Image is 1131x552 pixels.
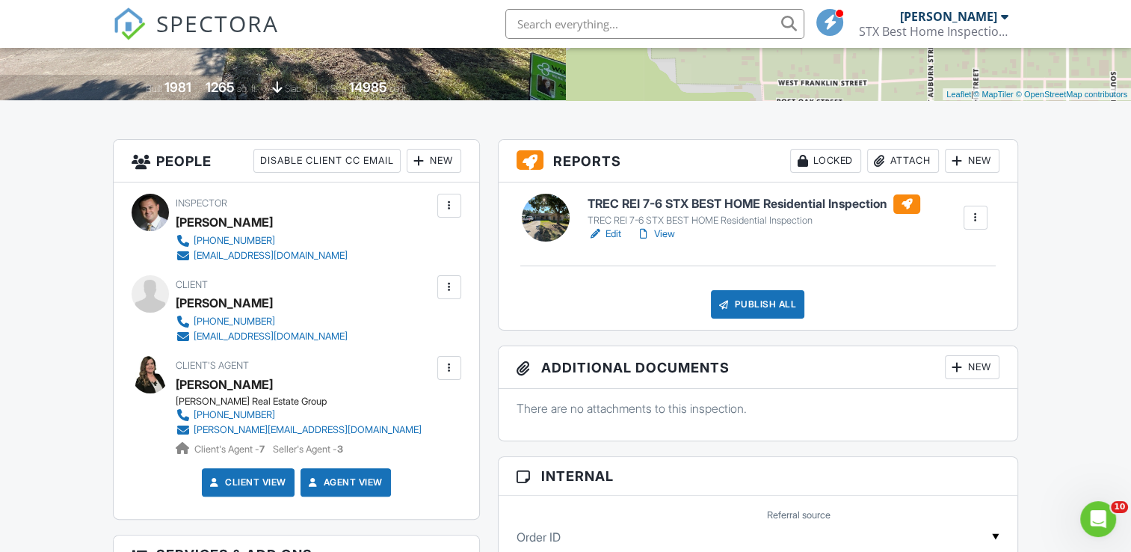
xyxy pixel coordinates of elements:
[194,424,422,436] div: [PERSON_NAME][EMAIL_ADDRESS][DOMAIN_NAME]
[499,346,1017,389] h3: Additional Documents
[1016,90,1127,99] a: © OpenStreetMap contributors
[176,233,348,248] a: [PHONE_NUMBER]
[259,444,265,455] strong: 7
[588,194,920,227] a: TREC REI 7-6 STX BEST HOME Residential Inspection TREC REI 7-6 STX BEST HOME Residential Inspection
[505,9,804,39] input: Search everything...
[146,83,162,94] span: Built
[389,83,408,94] span: sq.ft.
[176,408,422,423] a: [PHONE_NUMBER]
[176,396,434,408] div: [PERSON_NAME] Real Estate Group
[407,149,461,173] div: New
[349,79,387,95] div: 14985
[207,475,286,490] a: Client View
[946,90,971,99] a: Leaflet
[176,423,422,438] a: [PERSON_NAME][EMAIL_ADDRESS][DOMAIN_NAME]
[206,79,235,95] div: 1265
[517,529,561,545] label: Order ID
[176,248,348,263] a: [EMAIL_ADDRESS][DOMAIN_NAME]
[176,360,249,371] span: Client's Agent
[176,292,273,314] div: [PERSON_NAME]
[859,24,1008,39] div: STX Best Home Inspections, PLLC
[1111,501,1128,513] span: 10
[194,444,267,455] span: Client's Agent -
[1080,501,1116,537] iframe: Intercom live chat
[973,90,1014,99] a: © MapTiler
[156,7,279,39] span: SPECTORA
[315,83,347,94] span: Lot Size
[711,290,804,319] div: Publish All
[588,194,920,214] h6: TREC REI 7-6 STX BEST HOME Residential Inspection
[499,457,1017,496] h3: Internal
[588,227,621,242] a: Edit
[499,140,1017,183] h3: Reports
[194,409,275,421] div: [PHONE_NUMBER]
[767,509,830,522] label: Referral source
[306,475,383,490] a: Agent View
[194,316,275,328] div: [PHONE_NUMBER]
[285,83,301,94] span: slab
[273,444,343,455] span: Seller's Agent -
[945,355,999,379] div: New
[790,149,861,173] div: Locked
[176,373,273,396] a: [PERSON_NAME]
[176,279,208,290] span: Client
[114,140,478,183] h3: People
[337,444,343,455] strong: 3
[945,149,999,173] div: New
[943,88,1131,101] div: |
[588,215,920,227] div: TREC REI 7-6 STX BEST HOME Residential Inspection
[253,149,401,173] div: Disable Client CC Email
[636,227,675,242] a: View
[194,331,348,343] div: [EMAIL_ADDRESS][DOMAIN_NAME]
[900,9,997,24] div: [PERSON_NAME]
[113,7,146,40] img: The Best Home Inspection Software - Spectora
[176,314,348,329] a: [PHONE_NUMBER]
[113,20,279,52] a: SPECTORA
[176,197,227,209] span: Inspector
[517,400,999,417] p: There are no attachments to this inspection.
[867,149,939,173] div: Attach
[194,250,348,262] div: [EMAIL_ADDRESS][DOMAIN_NAME]
[194,235,275,247] div: [PHONE_NUMBER]
[176,329,348,344] a: [EMAIL_ADDRESS][DOMAIN_NAME]
[237,83,258,94] span: sq. ft.
[164,79,191,95] div: 1981
[176,211,273,233] div: [PERSON_NAME]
